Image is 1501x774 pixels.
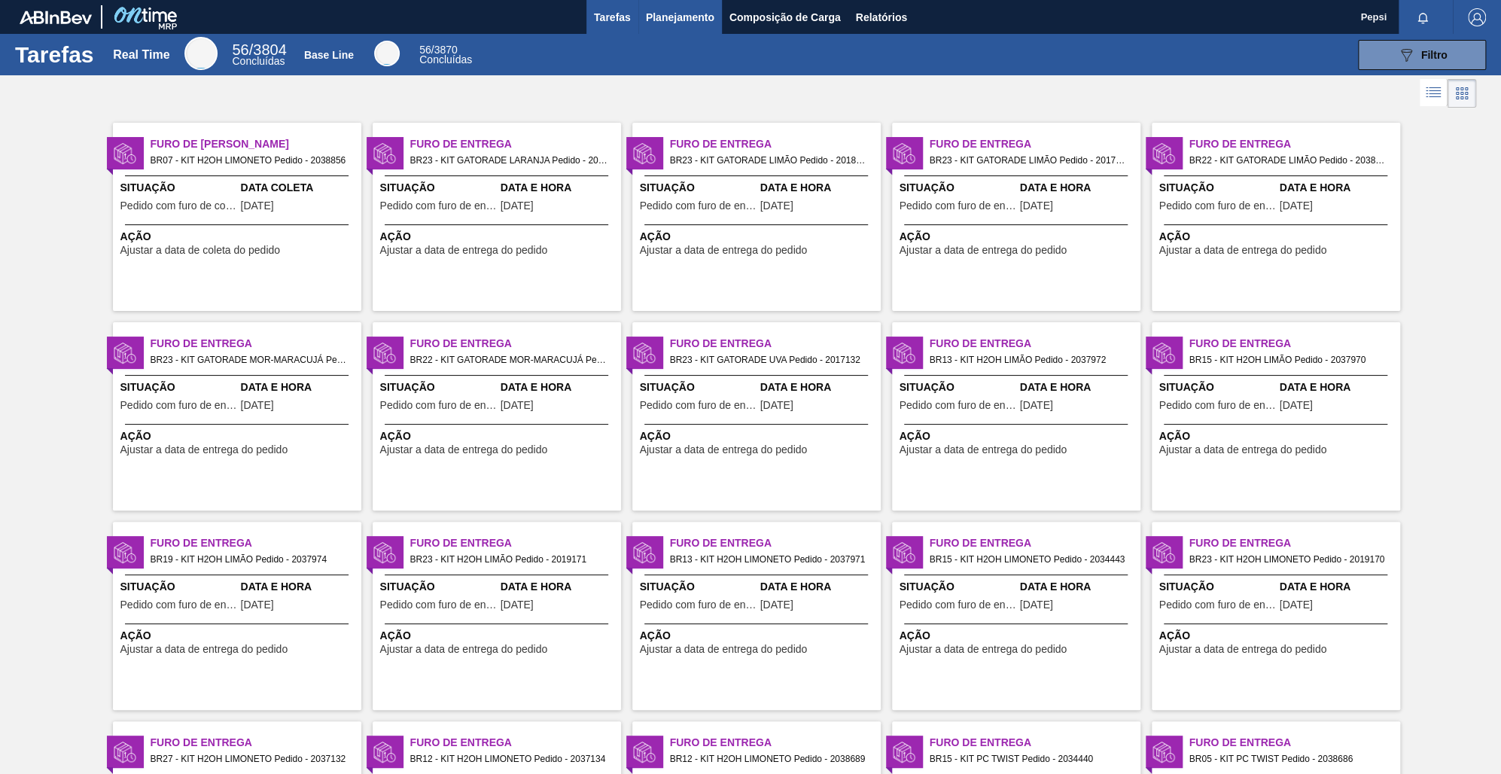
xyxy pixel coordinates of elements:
img: status [633,142,656,165]
span: BR19 - KIT H2OH LIMÃO Pedido - 2037974 [151,551,349,568]
span: 27/09/2025 [241,200,274,212]
span: Ajustar a data de entrega do pedido [1159,245,1327,256]
div: Base Line [304,49,354,61]
span: Concluídas [419,53,472,66]
span: Furo de Entrega [1189,136,1400,152]
span: Data Coleta [241,180,358,196]
span: BR22 - KIT GATORADE MOR-MARACUJÁ Pedido - 2038895 [410,352,609,368]
span: Ajustar a data de coleta do pedido [120,245,281,256]
span: Pedido com furo de entrega [900,400,1016,411]
span: Situação [900,180,1016,196]
span: 28/09/2025, [1280,400,1313,411]
div: Real Time [113,48,169,62]
span: Furo de Entrega [410,336,621,352]
span: Planejamento [646,8,714,26]
span: Data e Hora [1020,579,1137,595]
span: BR15 - KIT PC TWIST Pedido - 2034440 [930,751,1128,767]
span: Pedido com furo de entrega [640,599,757,611]
img: status [373,342,396,364]
img: status [114,541,136,564]
span: / 3870 [419,44,458,56]
span: Situação [380,180,497,196]
span: Data e Hora [1020,180,1137,196]
span: Situação [1159,579,1276,595]
span: Ajustar a data de entrega do pedido [120,444,288,456]
span: 28/09/2025, [241,599,274,611]
span: Furo de Entrega [151,336,361,352]
span: Data e Hora [241,579,358,595]
span: Situação [640,579,757,595]
span: Situação [1159,379,1276,395]
span: BR23 - KIT GATORADE UVA Pedido - 2017132 [670,352,869,368]
span: Pedido com furo de entrega [640,400,757,411]
span: Filtro [1421,49,1448,61]
span: Pedido com furo de entrega [900,200,1016,212]
span: Data e Hora [501,379,617,395]
span: Situação [640,180,757,196]
span: Tarefas [594,8,631,26]
span: Ação [1159,628,1396,644]
span: 27/09/2025, [1280,200,1313,212]
span: Relatórios [856,8,907,26]
span: Furo de Entrega [410,735,621,751]
span: Data e Hora [241,379,358,395]
div: Visão em Lista [1420,79,1448,108]
div: Real Time [232,44,286,66]
span: Composição de Carga [729,8,841,26]
span: Pedido com furo de coleta [120,200,237,212]
span: Pedido com furo de entrega [380,400,497,411]
span: Ação [900,428,1137,444]
span: Ação [900,229,1137,245]
img: status [114,741,136,763]
span: Ajustar a data de entrega do pedido [120,644,288,655]
span: Ação [640,229,877,245]
span: 27/09/2025, [1020,400,1053,411]
span: Data e Hora [1020,379,1137,395]
span: Ajustar a data de entrega do pedido [640,245,808,256]
span: Pedido com furo de entrega [1159,400,1276,411]
span: 27/09/2025, [501,400,534,411]
span: 18/09/2025, [760,400,793,411]
span: 29/08/2025, [1020,200,1053,212]
img: status [633,741,656,763]
button: Notificações [1399,7,1447,28]
span: BR07 - KIT H2OH LIMONETO Pedido - 2038856 [151,152,349,169]
span: Ação [380,628,617,644]
span: BR13 - KIT H2OH LIMÃO Pedido - 2037972 [930,352,1128,368]
img: status [373,541,396,564]
span: Furo de Entrega [930,336,1140,352]
span: Furo de Entrega [410,535,621,551]
span: Data e Hora [1280,379,1396,395]
img: status [893,741,915,763]
span: BR23 - KIT GATORADE LARANJA Pedido - 2018349 [410,152,609,169]
span: Data e Hora [501,180,617,196]
div: Base Line [419,45,472,65]
span: Ação [640,428,877,444]
span: BR27 - KIT H2OH LIMONETO Pedido - 2037132 [151,751,349,767]
img: status [373,741,396,763]
span: Furo de Entrega [1189,336,1400,352]
span: Ação [380,428,617,444]
span: Furo de Entrega [670,735,881,751]
span: 30/08/2025, [241,400,274,411]
span: Situação [900,579,1016,595]
span: Furo de Entrega [930,735,1140,751]
span: Furo de Entrega [1189,535,1400,551]
button: Filtro [1358,40,1486,70]
span: Data e Hora [760,180,877,196]
span: Ação [120,628,358,644]
span: 30/08/2025, [501,200,534,212]
span: 30/08/2025, [760,200,793,212]
span: Ajustar a data de entrega do pedido [1159,444,1327,456]
span: Pedido com furo de entrega [640,200,757,212]
span: Furo de Entrega [670,336,881,352]
span: Data e Hora [760,379,877,395]
span: Data e Hora [1280,180,1396,196]
span: 24/09/2025, [1020,599,1053,611]
span: Ajustar a data de entrega do pedido [1159,644,1327,655]
span: Ajustar a data de entrega do pedido [380,444,548,456]
span: Pedido com furo de entrega [380,200,497,212]
span: Ação [1159,229,1396,245]
span: Situação [640,379,757,395]
img: Logout [1468,8,1486,26]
